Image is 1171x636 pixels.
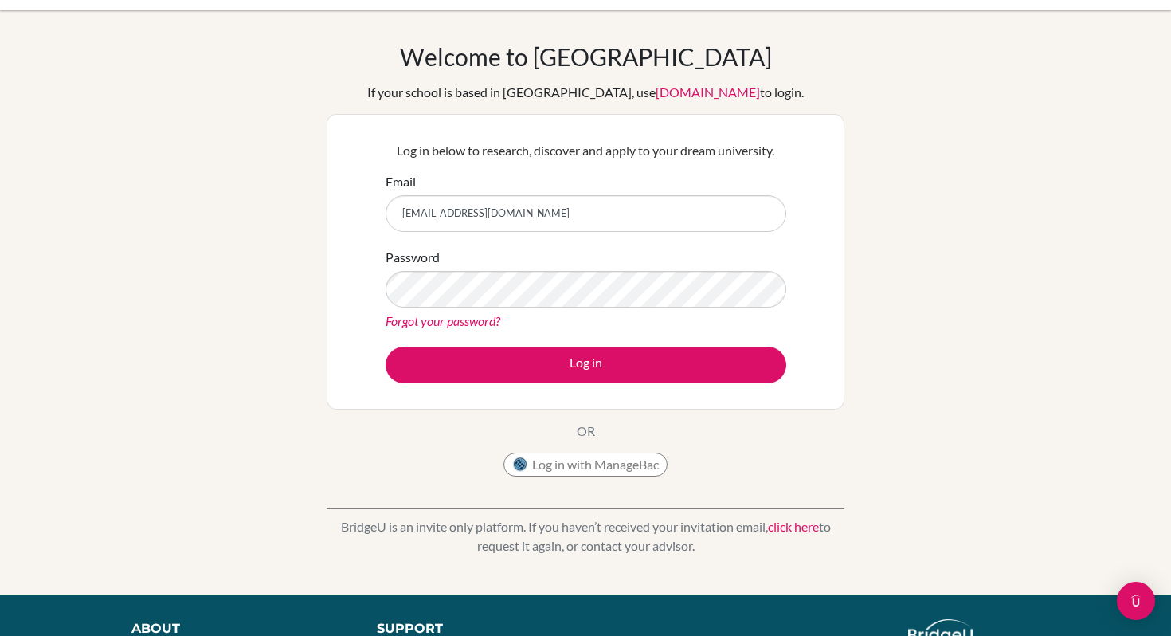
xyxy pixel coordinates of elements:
[768,519,819,534] a: click here
[386,347,786,383] button: Log in
[400,42,772,71] h1: Welcome to [GEOGRAPHIC_DATA]
[367,83,804,102] div: If your school is based in [GEOGRAPHIC_DATA], use to login.
[327,517,844,556] p: BridgeU is an invite only platform. If you haven’t received your invitation email, to request it ...
[386,172,416,191] label: Email
[386,313,500,328] a: Forgot your password?
[386,141,786,160] p: Log in below to research, discover and apply to your dream university.
[386,248,440,267] label: Password
[503,453,668,477] button: Log in with ManageBac
[1117,582,1155,620] div: Open Intercom Messenger
[577,422,595,441] p: OR
[656,84,760,100] a: [DOMAIN_NAME]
